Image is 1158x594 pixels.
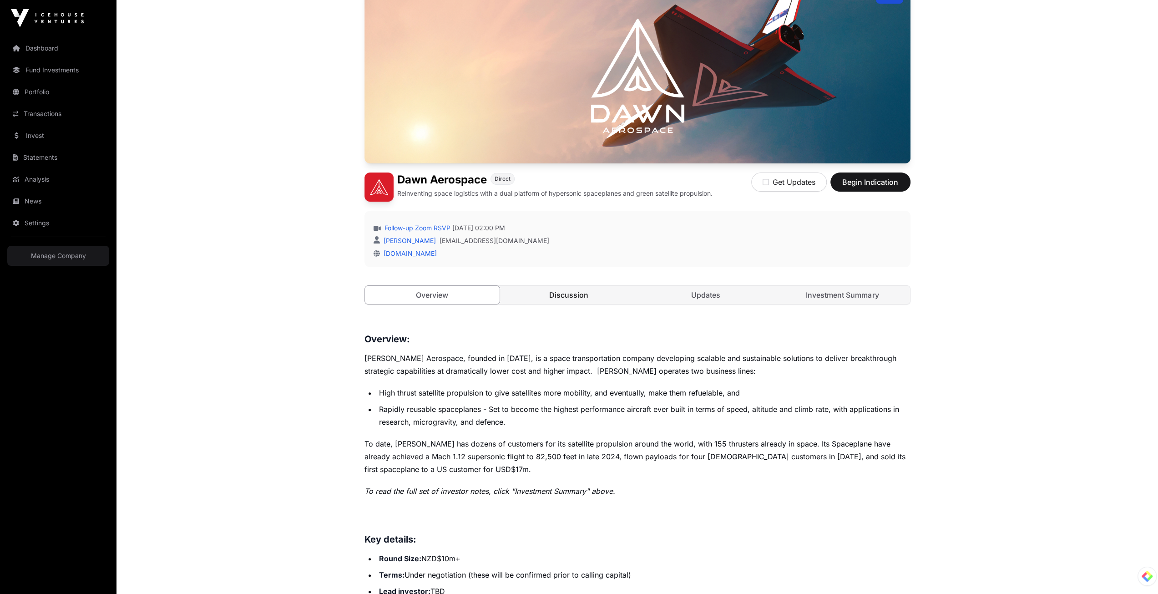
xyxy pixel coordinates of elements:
a: [PERSON_NAME] [382,237,436,244]
span: [DATE] 02:00 PM [452,223,505,233]
a: Overview [364,285,501,305]
nav: Tabs [365,286,910,304]
a: Portfolio [7,82,109,102]
li: Under negotiation (these will be confirmed prior to calling capital) [376,569,910,581]
p: Reinventing space logistics with a dual platform of hypersonic spaceplanes and green satellite pr... [397,189,713,198]
strong: Round Size: [379,554,421,563]
em: To read the full set of investor notes, click "Investment Summary" above. [364,487,615,496]
a: News [7,191,109,211]
p: To date, [PERSON_NAME] has dozens of customers for its satellite propulsion around the world, wit... [364,437,910,476]
a: Begin Indication [830,182,910,191]
a: Manage Company [7,246,109,266]
a: Investment Summary [775,286,910,304]
span: Direct [495,175,511,183]
li: NZD$10m+ [376,552,910,565]
li: High thrust satellite propulsion to give satellites more mobility, and eventually, make them refu... [376,386,910,399]
li: Rapidly reusable spaceplanes - Set to become the highest performance aircraft ever built in terms... [376,403,910,428]
img: Dawn Aerospace [364,173,394,202]
a: Discussion [501,286,637,304]
a: Settings [7,213,109,233]
a: Analysis [7,169,109,189]
strong: Terms: [379,570,405,579]
h3: Key details: [364,532,910,547]
img: Icehouse Ventures Logo [11,9,84,27]
p: [PERSON_NAME] Aerospace, founded in [DATE], is a space transportation company developing scalable... [364,352,910,377]
a: Fund Investments [7,60,109,80]
h1: Dawn Aerospace [397,173,487,187]
a: Follow-up Zoom RSVP [383,223,450,233]
button: Begin Indication [830,173,910,192]
a: Statements [7,147,109,168]
a: Transactions [7,104,109,124]
a: [DOMAIN_NAME] [380,249,437,257]
h3: Overview: [364,332,910,346]
button: Get Updates [751,173,827,192]
a: Invest [7,126,109,146]
a: Updates [638,286,774,304]
span: Begin Indication [842,177,899,188]
a: Dashboard [7,38,109,58]
iframe: Chat Widget [1112,550,1158,594]
a: [EMAIL_ADDRESS][DOMAIN_NAME] [440,236,549,245]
